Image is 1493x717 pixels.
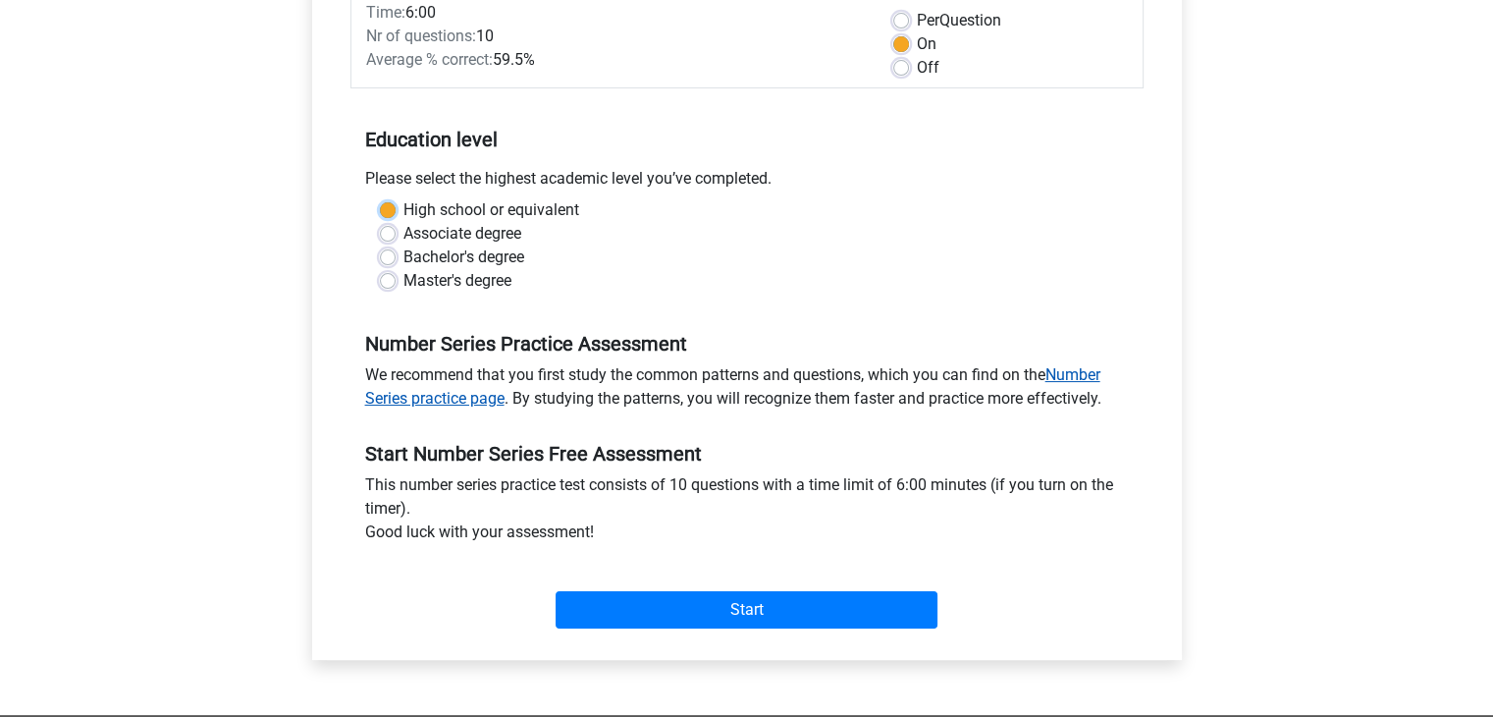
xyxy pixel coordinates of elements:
a: Number Series practice page [365,365,1100,408]
div: 10 [351,25,879,48]
label: Master's degree [403,269,511,293]
div: 59.5% [351,48,879,72]
label: High school or equivalent [403,198,579,222]
div: 6:00 [351,1,879,25]
label: Question [917,9,1001,32]
div: We recommend that you first study the common patterns and questions, which you can find on the . ... [350,363,1144,418]
h5: Education level [365,120,1129,159]
label: Associate degree [403,222,521,246]
div: This number series practice test consists of 10 questions with a time limit of 6:00 minutes (if y... [350,473,1144,552]
span: Per [917,11,939,29]
input: Start [556,591,937,629]
span: Average % correct: [366,50,493,69]
label: Off [917,56,939,80]
span: Time: [366,3,405,22]
h5: Start Number Series Free Assessment [365,442,1129,466]
h5: Number Series Practice Assessment [365,332,1129,356]
span: Nr of questions: [366,27,476,45]
label: Bachelor's degree [403,246,524,269]
div: Please select the highest academic level you’ve completed. [350,167,1144,198]
label: On [917,32,936,56]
